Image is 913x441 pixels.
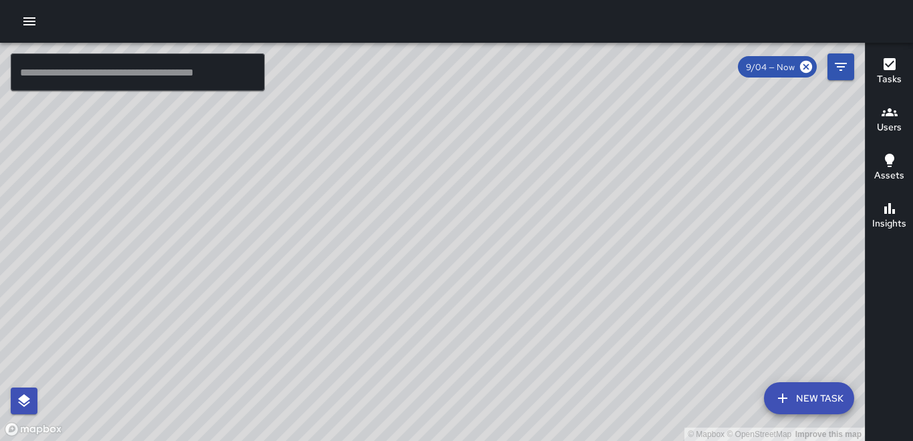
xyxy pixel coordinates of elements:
[764,382,854,414] button: New Task
[738,61,803,73] span: 9/04 — Now
[877,72,902,87] h6: Tasks
[866,48,913,96] button: Tasks
[738,56,817,78] div: 9/04 — Now
[874,168,904,183] h6: Assets
[872,216,906,231] h6: Insights
[827,53,854,80] button: Filters
[866,144,913,192] button: Assets
[866,96,913,144] button: Users
[866,192,913,241] button: Insights
[877,120,902,135] h6: Users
